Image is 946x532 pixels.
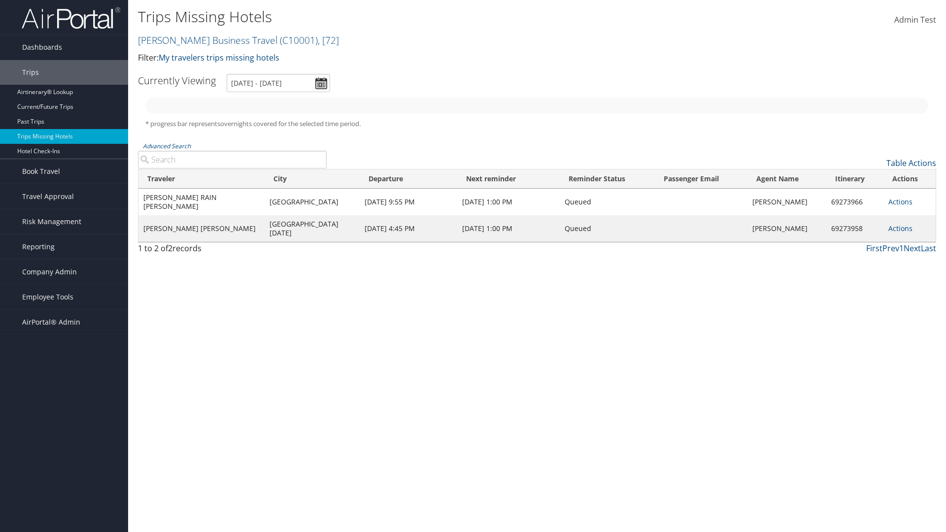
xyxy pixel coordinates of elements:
[747,215,826,242] td: [PERSON_NAME]
[22,285,73,309] span: Employee Tools
[457,169,560,189] th: Next reminder
[921,243,936,254] a: Last
[22,234,55,259] span: Reporting
[560,169,655,189] th: Reminder Status
[265,215,360,242] td: [GEOGRAPHIC_DATA][DATE]
[888,224,912,233] a: Actions
[145,119,929,129] h5: * progress bar represents overnights covered for the selected time period.
[138,242,327,259] div: 1 to 2 of records
[457,215,560,242] td: [DATE] 1:00 PM
[138,151,327,168] input: Advanced Search
[138,169,265,189] th: Traveler: activate to sort column ascending
[826,169,883,189] th: Itinerary
[894,5,936,35] a: Admin Test
[22,35,62,60] span: Dashboards
[22,60,39,85] span: Trips
[655,169,747,189] th: Passenger Email: activate to sort column ascending
[22,209,81,234] span: Risk Management
[888,197,912,206] a: Actions
[899,243,904,254] a: 1
[22,159,60,184] span: Book Travel
[360,189,457,215] td: [DATE] 9:55 PM
[883,169,936,189] th: Actions
[280,33,318,47] span: ( C10001 )
[227,74,330,92] input: [DATE] - [DATE]
[747,169,826,189] th: Agent Name
[360,169,457,189] th: Departure: activate to sort column ascending
[360,215,457,242] td: [DATE] 4:45 PM
[457,189,560,215] td: [DATE] 1:00 PM
[159,52,279,63] a: My travelers trips missing hotels
[138,74,216,87] h3: Currently Viewing
[560,189,655,215] td: Queued
[318,33,339,47] span: , [ 72 ]
[143,142,191,150] a: Advanced Search
[265,189,360,215] td: [GEOGRAPHIC_DATA]
[882,243,899,254] a: Prev
[22,260,77,284] span: Company Admin
[866,243,882,254] a: First
[22,310,80,334] span: AirPortal® Admin
[138,33,339,47] a: [PERSON_NAME] Business Travel
[886,158,936,168] a: Table Actions
[904,243,921,254] a: Next
[138,6,670,27] h1: Trips Missing Hotels
[560,215,655,242] td: Queued
[168,243,172,254] span: 2
[138,52,670,65] p: Filter:
[22,184,74,209] span: Travel Approval
[22,6,120,30] img: airportal-logo.png
[265,169,360,189] th: City: activate to sort column ascending
[826,215,883,242] td: 69273958
[894,14,936,25] span: Admin Test
[826,189,883,215] td: 69273966
[747,189,826,215] td: [PERSON_NAME]
[138,215,265,242] td: [PERSON_NAME] [PERSON_NAME]
[138,189,265,215] td: [PERSON_NAME] RAIN [PERSON_NAME]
